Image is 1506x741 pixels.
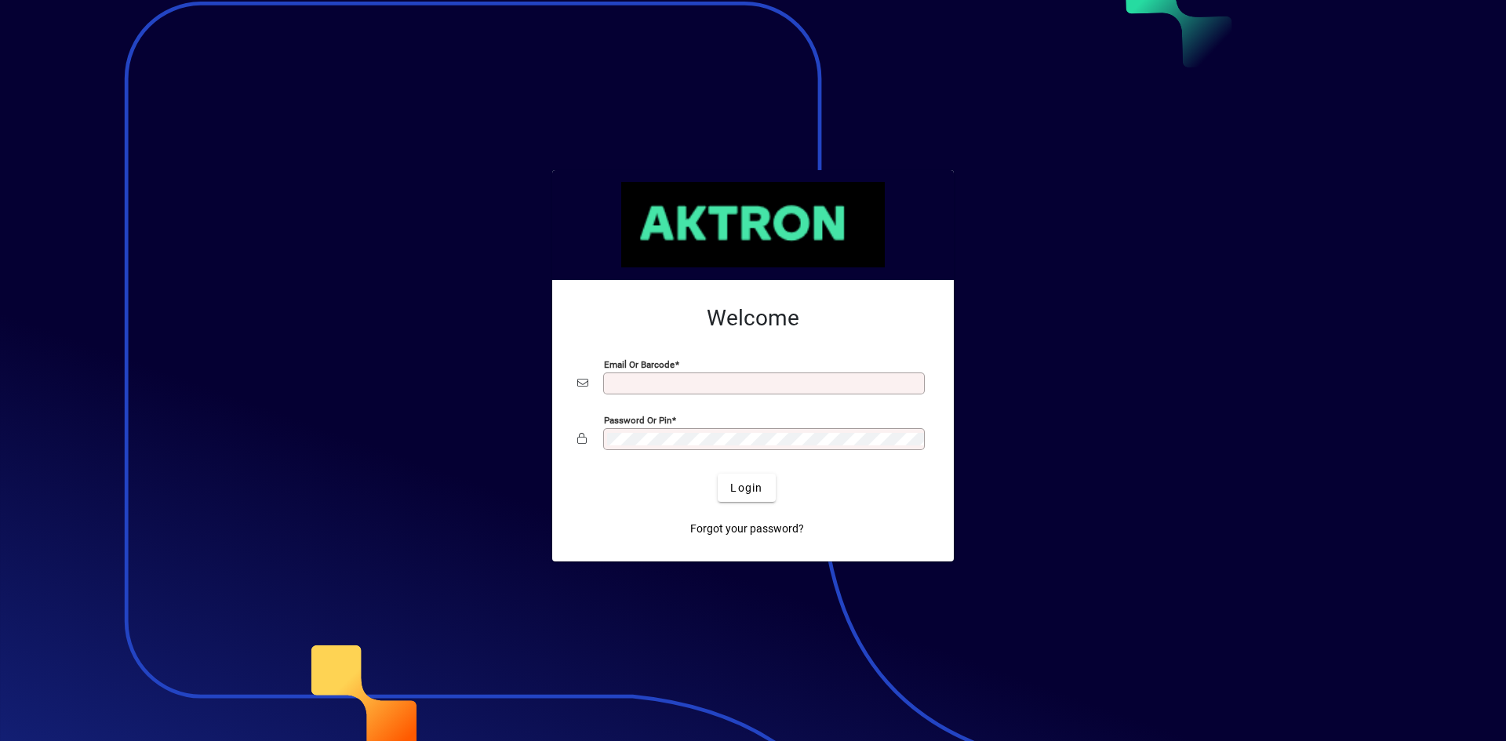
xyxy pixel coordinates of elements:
mat-label: Email or Barcode [604,359,675,370]
h2: Welcome [577,305,929,332]
span: Forgot your password? [690,521,804,537]
button: Login [718,474,775,502]
a: Forgot your password? [684,514,810,543]
mat-label: Password or Pin [604,415,671,426]
span: Login [730,480,762,496]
